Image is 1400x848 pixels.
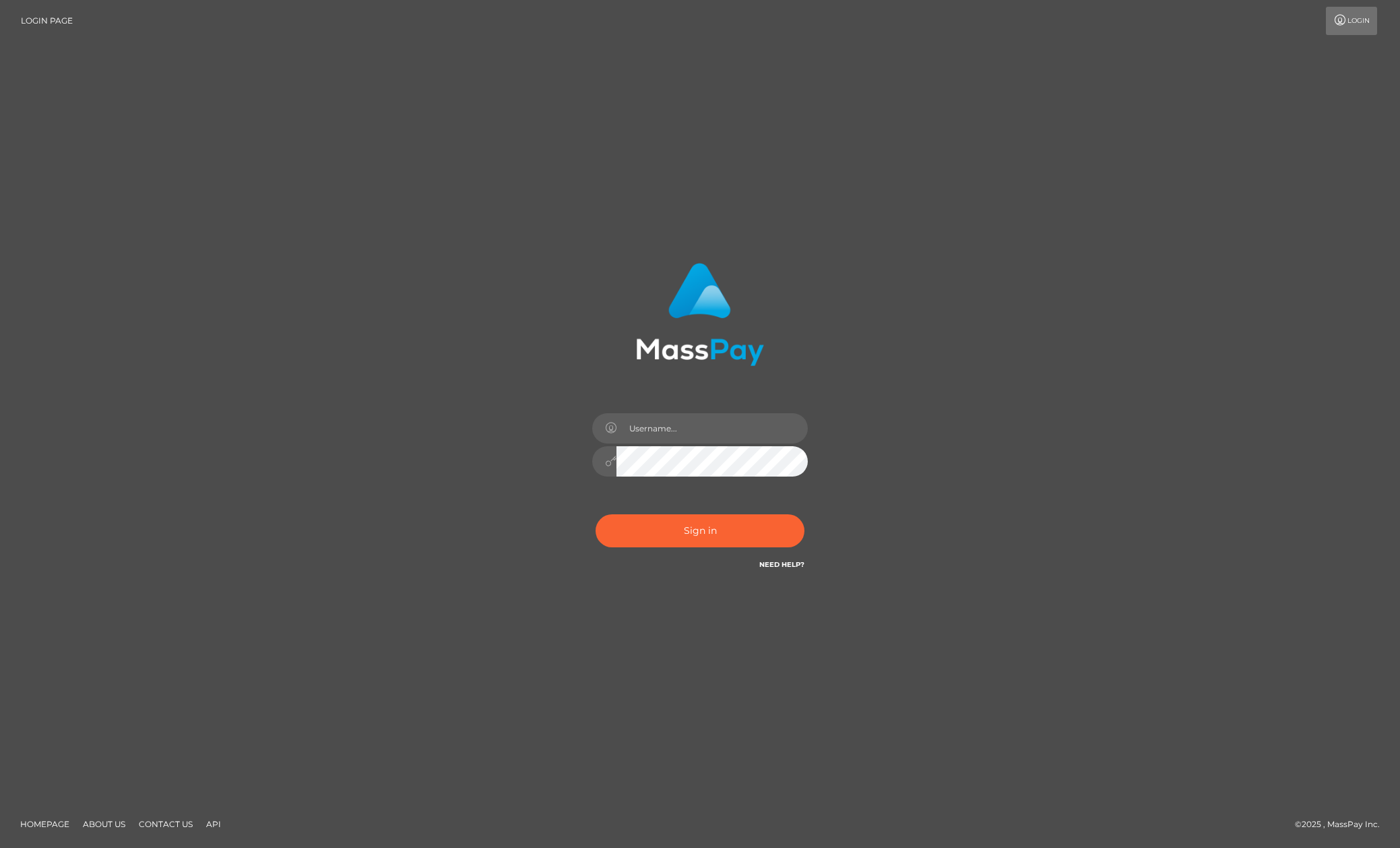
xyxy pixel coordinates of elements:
[636,263,764,366] img: MassPay Login
[1295,817,1390,832] div: © 2025 , MassPay Inc.
[1326,7,1377,35] a: Login
[201,814,226,835] a: API
[133,814,198,835] a: Contact Us
[616,413,808,444] input: Username...
[77,814,131,835] a: About Us
[759,560,804,569] a: Need Help?
[21,7,73,35] a: Login Page
[596,514,804,547] button: Sign in
[15,814,75,835] a: Homepage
